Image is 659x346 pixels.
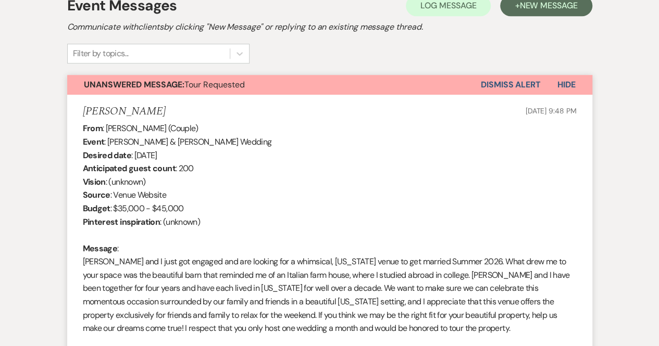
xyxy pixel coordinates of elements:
span: Tour Requested [84,79,245,90]
b: From [83,123,103,134]
button: Unanswered Message:Tour Requested [67,75,481,95]
h2: Communicate with clients by clicking "New Message" or replying to an existing message thread. [67,21,592,33]
button: Hide [541,75,592,95]
b: Vision [83,176,106,187]
div: Filter by topics... [73,47,129,60]
b: Event [83,136,105,147]
b: Budget [83,203,110,214]
span: [DATE] 9:48 PM [525,106,576,116]
b: Pinterest inspiration [83,216,160,227]
b: Message [83,243,118,254]
span: Hide [557,79,576,90]
b: Source [83,189,110,200]
h5: [PERSON_NAME] [83,105,166,118]
button: Dismiss Alert [481,75,541,95]
b: Anticipated guest count [83,163,176,174]
strong: Unanswered Message: [84,79,184,90]
b: Desired date [83,150,131,161]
